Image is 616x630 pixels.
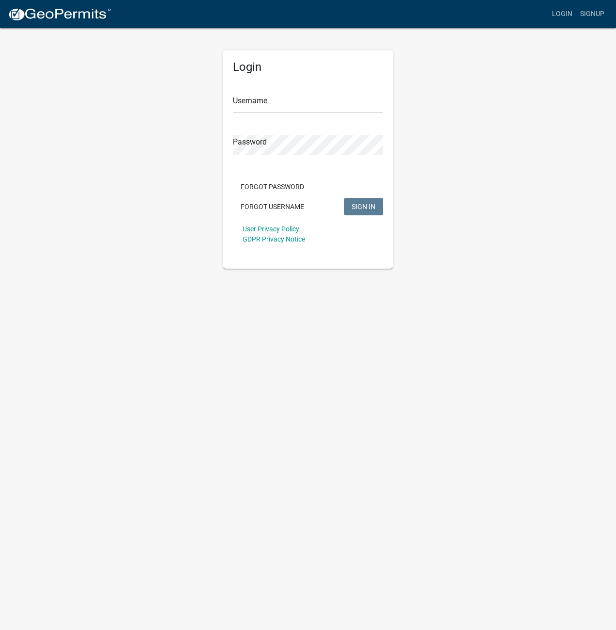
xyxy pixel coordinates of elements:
a: Signup [576,5,608,23]
a: GDPR Privacy Notice [243,235,305,243]
a: Login [548,5,576,23]
button: Forgot Username [233,198,312,215]
span: SIGN IN [352,202,375,210]
button: Forgot Password [233,178,312,195]
a: User Privacy Policy [243,225,299,233]
button: SIGN IN [344,198,383,215]
h5: Login [233,60,383,74]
